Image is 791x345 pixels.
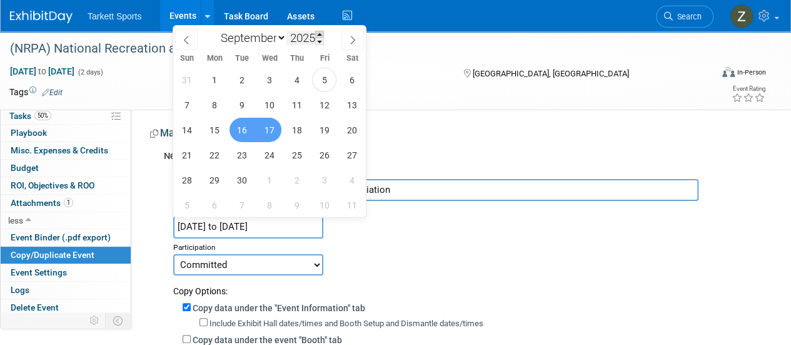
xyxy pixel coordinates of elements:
span: Sat [338,54,366,63]
span: Playbook [11,128,47,138]
span: Attachments [11,198,73,208]
span: September 7, 2025 [174,93,199,117]
img: ExhibitDay [10,11,73,23]
span: Event Binder (.pdf export) [11,232,111,242]
span: September 28, 2025 [174,168,199,192]
a: Attachments1 [1,195,131,212]
span: Logs [11,285,29,295]
span: October 7, 2025 [229,193,254,217]
div: In-Person [737,68,766,77]
label: Copy data under the "Event Information" tab [193,303,365,313]
a: ROI, Objectives & ROO [1,177,131,194]
span: less [8,215,23,225]
span: Wed [256,54,283,63]
span: October 4, 2025 [340,168,364,192]
span: Sun [173,54,201,63]
span: September 18, 2025 [285,118,309,142]
span: Mon [201,54,228,63]
span: [GEOGRAPHIC_DATA], [GEOGRAPHIC_DATA] [472,69,628,78]
span: to [36,66,48,76]
span: Copy/Duplicate Event [11,250,94,260]
span: October 11, 2025 [340,193,364,217]
span: September 27, 2025 [340,143,364,167]
a: Edit [42,88,63,97]
span: October 3, 2025 [312,168,336,192]
span: September 14, 2025 [174,118,199,142]
a: less [1,212,131,229]
div: Make a Copy of This Event [150,126,757,145]
span: Event Settings [11,267,67,277]
span: August 31, 2025 [174,68,199,92]
span: October 10, 2025 [312,193,336,217]
span: September 15, 2025 [202,118,226,142]
span: October 1, 2025 [257,168,281,192]
span: October 8, 2025 [257,193,281,217]
td: Personalize Event Tab Strip [84,312,106,329]
div: Event Name [173,164,757,179]
td: Toggle Event Tabs [106,312,131,329]
span: September 8, 2025 [202,93,226,117]
a: Playbook [1,125,131,142]
a: Budget [1,160,131,177]
span: September 29, 2025 [202,168,226,192]
span: October 5, 2025 [174,193,199,217]
a: Event Settings [1,264,131,281]
span: Fri [311,54,338,63]
span: [DATE] [DATE] [9,66,75,77]
span: September 22, 2025 [202,143,226,167]
span: September 26, 2025 [312,143,336,167]
select: Month [214,30,286,46]
span: September 11, 2025 [285,93,309,117]
div: Event Dates [173,201,757,216]
span: September 19, 2025 [312,118,336,142]
span: Delete Event [11,302,59,312]
a: Copy/Duplicate Event [1,247,131,264]
span: September 16, 2025 [229,118,254,142]
span: September 9, 2025 [229,93,254,117]
span: Tue [228,54,256,63]
span: ROI, Objectives & ROO [11,180,94,190]
span: September 1, 2025 [202,68,226,92]
span: Budget [11,163,39,173]
span: September 24, 2025 [257,143,281,167]
label: Copy data under the event "Booth" tab [193,335,342,345]
input: Year [286,31,324,45]
span: October 6, 2025 [202,193,226,217]
label: Include Exhibit Hall dates/times and Booth Setup and Dismantle dates/times [209,319,483,328]
span: September 23, 2025 [229,143,254,167]
span: Misc. Expenses & Credits [11,145,108,155]
span: Search [673,12,702,21]
span: September 6, 2025 [340,68,364,92]
span: September 17, 2025 [257,118,281,142]
div: Copy Options: [173,275,757,297]
span: October 2, 2025 [285,168,309,192]
span: September 30, 2025 [229,168,254,192]
span: September 5, 2025 [312,68,336,92]
span: Tasks [9,111,51,121]
img: Format-Inperson.png [722,67,735,77]
div: Event Rating [732,86,765,92]
td: Tags [9,86,63,98]
span: (2 days) [77,68,103,76]
img: Zak Sigler [730,4,753,28]
div: New Event [164,150,757,164]
div: Event Format [655,65,766,84]
span: September 12, 2025 [312,93,336,117]
a: Delete Event [1,299,131,316]
a: Search [656,6,713,28]
span: 50% [34,111,51,120]
a: Event Binder (.pdf export) [1,229,131,246]
span: September 13, 2025 [340,93,364,117]
span: September 20, 2025 [340,118,364,142]
span: September 2, 2025 [229,68,254,92]
span: September 10, 2025 [257,93,281,117]
a: Tasks50% [1,108,131,125]
span: October 9, 2025 [285,193,309,217]
span: September 3, 2025 [257,68,281,92]
span: September 21, 2025 [174,143,199,167]
span: Thu [283,54,311,63]
a: Misc. Expenses & Credits [1,142,131,159]
span: 1 [64,198,73,207]
span: September 25, 2025 [285,143,309,167]
a: Logs [1,282,131,299]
